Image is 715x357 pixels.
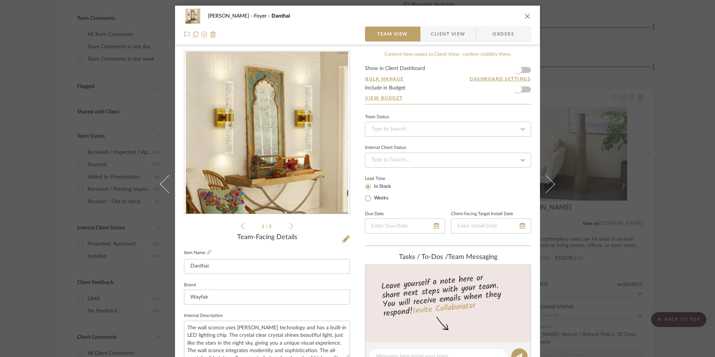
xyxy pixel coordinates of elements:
[184,314,223,318] label: Internal Description
[365,146,406,150] div: Internal Client Status
[377,27,408,42] span: Team View
[399,254,448,260] span: Tasks / To-Dos /
[365,253,531,262] div: team Messaging
[186,52,348,214] img: 6c591b4f-84d2-46af-972e-0e428e91e7ec_436x436.jpg
[372,195,389,202] label: Weeks
[184,259,350,274] input: Enter Item Name
[451,212,513,216] label: Client-Facing Target Install Date
[365,76,404,82] button: Bulk Manage
[365,153,531,168] input: Type to Search…
[372,183,391,190] label: In Stock
[271,13,290,19] span: Danthai
[184,52,350,214] div: 0
[412,299,476,318] a: Invite Collaborator
[210,31,216,37] img: Remove from project
[365,115,389,119] div: Team Status
[254,13,271,19] span: Foyer
[184,9,202,24] img: 6c591b4f-84d2-46af-972e-0e428e91e7ec_48x40.jpg
[184,290,350,305] input: Enter Brand
[184,283,196,287] label: Brand
[469,76,531,82] button: Dashboard Settings
[451,219,531,234] input: Enter Install Date
[431,27,465,42] span: Client View
[365,95,531,101] a: View Budget
[365,212,384,216] label: Due Date
[266,224,269,229] span: /
[184,234,350,242] div: Team-Facing Details
[365,182,403,203] mat-radio-group: Select item type
[365,51,531,58] div: Content here copies to Client View - confirm visibility there.
[364,270,532,320] div: Leave yourself a note here or share next steps with your team. You will receive emails when they ...
[365,122,531,137] input: Type to Search…
[484,27,522,42] span: Orders
[524,13,531,19] button: close
[262,224,266,229] span: 1
[365,175,403,182] label: Lead Time
[269,224,273,229] span: 3
[184,250,211,256] label: Item Name
[365,219,445,234] input: Enter Due Date
[208,13,254,19] span: [PERSON_NAME]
